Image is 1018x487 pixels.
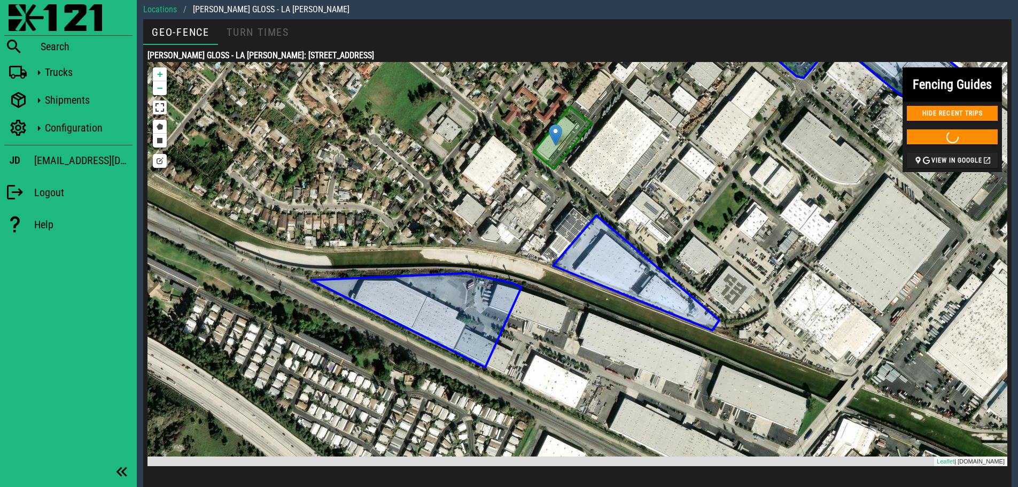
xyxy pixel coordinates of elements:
[907,153,998,168] button: View in Google
[45,66,128,79] div: Trucks
[45,94,128,106] div: Shipments
[153,154,167,168] a: Edit layers
[914,110,991,117] span: Hide Recent Trips
[143,3,177,16] a: Locations
[153,81,167,95] a: Zoom out
[903,149,1002,172] a: View in Google
[913,75,992,94] h2: Fencing Guides
[153,101,167,114] a: View Fullscreen
[153,134,167,148] a: Draw a rectangle
[45,121,128,134] div: Configuration
[34,152,133,169] div: [EMAIL_ADDRESS][DOMAIN_NAME]
[34,186,133,199] div: Logout
[143,19,218,45] div: Geo-Fence
[218,19,298,45] div: Turn Times
[147,49,1007,62] h4: [PERSON_NAME] GLOSS - LA [PERSON_NAME]: [STREET_ADDRESS]
[177,3,193,16] li: /
[937,458,954,465] a: Leaflet
[153,120,167,134] a: Draw a polygon
[34,218,133,231] div: Help
[41,40,133,53] div: Search
[914,156,991,165] span: View in Google
[153,67,167,81] a: Zoom in
[934,457,1007,466] div: | [DOMAIN_NAME]
[9,4,102,31] img: 87f0f0e.png
[907,106,998,121] button: Hide Recent Trips
[193,3,349,16] div: [PERSON_NAME] GLOSS - LA [PERSON_NAME]
[4,4,133,33] a: Blackfly
[10,154,20,166] h3: JD
[4,210,133,239] a: Help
